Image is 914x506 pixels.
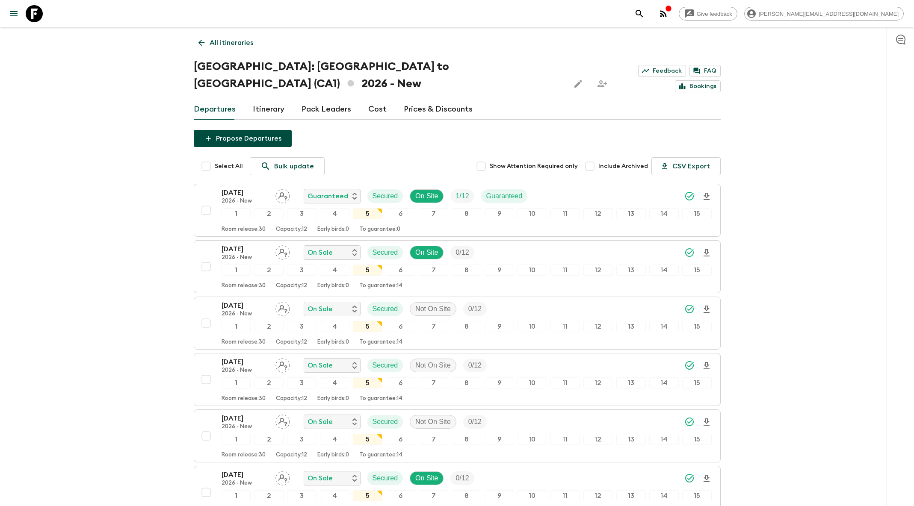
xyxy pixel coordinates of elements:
[485,434,514,445] div: 9
[452,321,481,332] div: 8
[275,474,290,480] span: Assign pack leader
[254,377,284,388] div: 2
[194,99,236,120] a: Departures
[222,490,251,501] div: 1
[598,162,648,171] span: Include Archived
[287,208,316,219] div: 3
[359,339,402,346] p: To guarantee: 14
[276,339,307,346] p: Capacity: 12
[404,99,473,120] a: Prices & Discounts
[215,162,243,171] span: Select All
[419,265,448,276] div: 7
[701,474,712,484] svg: Download Onboarding
[518,434,547,445] div: 10
[222,377,251,388] div: 1
[550,377,580,388] div: 11
[222,254,269,261] p: 2026 - New
[583,434,613,445] div: 12
[744,7,904,21] div: [PERSON_NAME][EMAIL_ADDRESS][DOMAIN_NAME]
[359,452,402,459] p: To guarantee: 14
[317,452,349,459] p: Early birds: 0
[368,99,387,120] a: Cost
[276,395,307,402] p: Capacity: 12
[684,417,695,427] svg: Synced Successfully
[456,247,469,258] p: 0 / 12
[222,395,266,402] p: Room release: 30
[254,265,284,276] div: 2
[386,490,415,501] div: 6
[689,65,721,77] a: FAQ
[415,473,438,483] p: On Site
[701,304,712,315] svg: Download Onboarding
[616,434,646,445] div: 13
[583,377,613,388] div: 12
[317,226,349,233] p: Early birds: 0
[250,157,325,175] a: Bulk update
[317,282,349,289] p: Early birds: 0
[419,377,448,388] div: 7
[754,11,903,17] span: [PERSON_NAME][EMAIL_ADDRESS][DOMAIN_NAME]
[222,413,269,424] p: [DATE]
[222,300,269,311] p: [DATE]
[463,415,487,429] div: Trip Fill
[222,311,269,318] p: 2026 - New
[302,99,351,120] a: Pack Leaders
[317,339,349,346] p: Early birds: 0
[456,473,469,483] p: 0 / 12
[275,191,290,198] span: Assign pack leader
[701,417,712,427] svg: Download Onboarding
[616,490,646,501] div: 13
[373,417,398,427] p: Secured
[275,304,290,311] span: Assign pack leader
[320,434,349,445] div: 4
[684,304,695,314] svg: Synced Successfully
[194,130,292,147] button: Propose Departures
[452,265,481,276] div: 8
[386,265,415,276] div: 6
[254,434,284,445] div: 2
[701,191,712,202] svg: Download Onboarding
[415,191,438,201] p: On Site
[550,265,580,276] div: 11
[631,5,648,22] button: search adventures
[222,434,251,445] div: 1
[682,321,712,332] div: 15
[276,226,307,233] p: Capacity: 12
[359,282,402,289] p: To guarantee: 14
[222,339,266,346] p: Room release: 30
[353,490,382,501] div: 5
[649,434,679,445] div: 14
[682,377,712,388] div: 15
[222,226,266,233] p: Room release: 30
[684,191,695,201] svg: Synced Successfully
[287,490,316,501] div: 3
[410,246,444,259] div: On Site
[684,360,695,371] svg: Synced Successfully
[518,265,547,276] div: 10
[222,357,269,367] p: [DATE]
[320,208,349,219] div: 4
[419,490,448,501] div: 7
[274,161,314,171] p: Bulk update
[649,265,679,276] div: 14
[222,470,269,480] p: [DATE]
[386,377,415,388] div: 6
[410,471,444,485] div: On Site
[222,424,269,430] p: 2026 - New
[222,244,269,254] p: [DATE]
[386,321,415,332] div: 6
[194,409,721,462] button: [DATE]2026 - NewAssign pack leaderOn SaleSecuredNot On SiteTrip Fill123456789101112131415Room rel...
[485,208,514,219] div: 9
[276,452,307,459] p: Capacity: 12
[468,360,482,371] p: 0 / 12
[456,191,469,201] p: 1 / 12
[359,226,400,233] p: To guarantee: 0
[679,7,737,21] a: Give feedback
[649,208,679,219] div: 14
[254,321,284,332] div: 2
[373,304,398,314] p: Secured
[222,265,251,276] div: 1
[287,265,316,276] div: 3
[367,302,403,316] div: Secured
[222,452,266,459] p: Room release: 30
